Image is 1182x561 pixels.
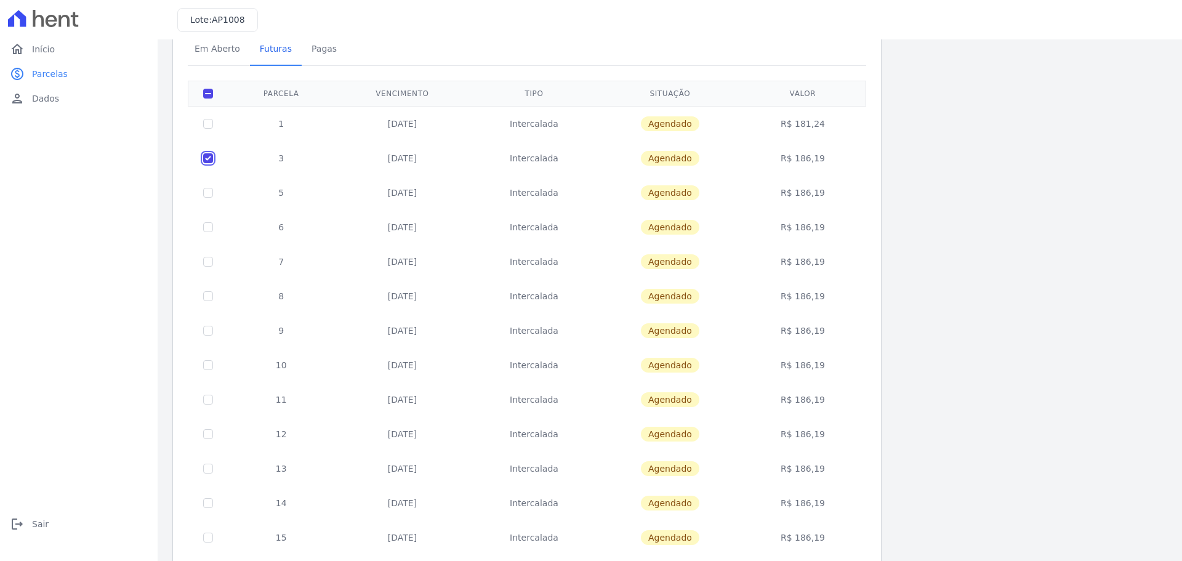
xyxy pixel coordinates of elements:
td: Intercalada [470,348,598,382]
td: Intercalada [470,106,598,141]
h3: Lote: [190,14,245,26]
th: Situação [598,81,742,106]
td: R$ 186,19 [742,520,864,555]
a: homeInício [5,37,153,62]
td: Intercalada [470,486,598,520]
span: Pagas [304,36,344,61]
td: 5 [228,176,334,210]
td: [DATE] [334,417,470,451]
td: Intercalada [470,279,598,313]
td: [DATE] [334,382,470,417]
th: Tipo [470,81,598,106]
span: Futuras [252,36,299,61]
span: Agendado [641,461,699,476]
td: Intercalada [470,451,598,486]
span: Início [32,43,55,55]
td: [DATE] [334,176,470,210]
td: R$ 186,19 [742,348,864,382]
span: Agendado [641,151,699,166]
td: Intercalada [470,520,598,555]
td: Intercalada [470,382,598,417]
a: logoutSair [5,512,153,536]
th: Valor [742,81,864,106]
td: R$ 186,19 [742,417,864,451]
td: Intercalada [470,417,598,451]
span: Parcelas [32,68,68,80]
td: R$ 186,19 [742,313,864,348]
td: [DATE] [334,106,470,141]
span: Agendado [641,358,699,373]
span: Agendado [641,185,699,200]
td: Intercalada [470,141,598,176]
td: 11 [228,382,334,417]
span: Dados [32,92,59,105]
a: Futuras [250,34,302,66]
td: 6 [228,210,334,244]
td: [DATE] [334,486,470,520]
td: 9 [228,313,334,348]
td: Intercalada [470,313,598,348]
td: [DATE] [334,348,470,382]
td: 1 [228,106,334,141]
a: paidParcelas [5,62,153,86]
td: 15 [228,520,334,555]
span: Agendado [641,530,699,545]
td: 3 [228,141,334,176]
td: R$ 186,19 [742,279,864,313]
td: R$ 181,24 [742,106,864,141]
span: Em Aberto [187,36,247,61]
i: paid [10,67,25,81]
a: personDados [5,86,153,111]
td: [DATE] [334,313,470,348]
td: R$ 186,19 [742,382,864,417]
td: 8 [228,279,334,313]
a: Em Aberto [185,34,250,66]
span: Agendado [641,427,699,442]
td: 7 [228,244,334,279]
span: Sair [32,518,49,530]
i: person [10,91,25,106]
td: R$ 186,19 [742,141,864,176]
span: Agendado [641,392,699,407]
span: Agendado [641,323,699,338]
td: 10 [228,348,334,382]
td: 12 [228,417,334,451]
td: Intercalada [470,210,598,244]
a: Pagas [302,34,347,66]
td: R$ 186,19 [742,486,864,520]
span: AP1008 [212,15,245,25]
th: Parcela [228,81,334,106]
td: R$ 186,19 [742,176,864,210]
td: R$ 186,19 [742,210,864,244]
td: [DATE] [334,141,470,176]
td: [DATE] [334,244,470,279]
td: Intercalada [470,176,598,210]
td: R$ 186,19 [742,244,864,279]
td: 14 [228,486,334,520]
span: Agendado [641,254,699,269]
span: Agendado [641,116,699,131]
td: R$ 186,19 [742,451,864,486]
span: Agendado [641,289,699,304]
i: logout [10,517,25,531]
td: [DATE] [334,210,470,244]
td: [DATE] [334,520,470,555]
span: Agendado [641,220,699,235]
span: Agendado [641,496,699,511]
i: home [10,42,25,57]
th: Vencimento [334,81,470,106]
td: 13 [228,451,334,486]
td: Intercalada [470,244,598,279]
td: [DATE] [334,279,470,313]
td: [DATE] [334,451,470,486]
